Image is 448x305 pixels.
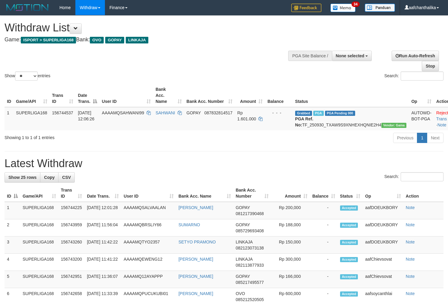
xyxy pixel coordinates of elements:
[84,271,121,288] td: [DATE] 11:36:07
[340,274,358,279] span: Accepted
[50,84,76,107] th: Trans ID: activate to sort column ascending
[293,84,409,107] th: Status
[178,205,213,210] a: [PERSON_NAME]
[236,205,250,210] span: GOPAY
[99,84,153,107] th: User ID: activate to sort column ascending
[236,240,253,244] span: LINKAJA
[403,185,443,202] th: Action
[20,237,58,254] td: SUPERLIGA168
[5,185,20,202] th: ID: activate to sort column descending
[20,202,58,219] td: SUPERLIGA168
[121,202,176,219] td: AAAAMQSALVAALAN
[406,291,415,296] a: Note
[409,84,434,107] th: Op: activate to sort column ascending
[406,205,415,210] a: Note
[178,240,216,244] a: SETYO PRAMONO
[271,237,310,254] td: Rp 150,000
[52,110,73,115] span: 156744537
[340,205,358,211] span: Accepted
[406,240,415,244] a: Note
[58,185,85,202] th: Trans ID: activate to sort column ascending
[84,185,121,202] th: Date Trans.: activate to sort column ascending
[437,122,446,127] a: Note
[90,37,104,43] span: OVO
[20,219,58,237] td: SUPERLIGA168
[178,274,213,279] a: [PERSON_NAME]
[5,219,20,237] td: 2
[5,71,50,81] label: Show entries
[5,132,182,141] div: Showing 1 to 1 of 1 entries
[121,219,176,237] td: AAAAMQBRSLIY66
[265,84,293,107] th: Balance
[21,37,76,43] span: ISPORT > SUPERLIGA168
[58,172,75,183] a: CSV
[84,254,121,271] td: [DATE] 11:41:22
[236,257,253,262] span: LINKAJA
[236,291,245,296] span: OVO
[5,3,50,12] img: MOTION_logo.png
[5,157,443,170] h1: Latest Withdraw
[121,271,176,288] td: AAAAMQ12AYAPPP
[5,84,14,107] th: ID
[267,110,290,116] div: - - -
[235,84,265,107] th: Amount: activate to sort column ascending
[184,84,235,107] th: Bank Acc. Number: activate to sort column ascending
[5,22,293,34] h1: Withdraw List
[384,71,443,81] label: Search:
[393,133,417,143] a: Previous
[237,110,256,121] span: Rp 1.601.000
[126,37,148,43] span: LINKAJA
[271,271,310,288] td: Rp 166,000
[363,185,403,202] th: Op: activate to sort column ascending
[178,222,200,227] a: SUMARNO
[236,280,264,285] span: Copy 085217495577 to clipboard
[338,185,363,202] th: Status: activate to sort column ascending
[406,257,415,262] a: Note
[121,237,176,254] td: AAAAMQTYO2357
[176,185,233,202] th: Bank Acc. Name: activate to sort column ascending
[84,202,121,219] td: [DATE] 12:01:28
[363,271,403,288] td: aafChievsovat
[178,291,213,296] a: [PERSON_NAME]
[236,222,250,227] span: GOPAY
[5,254,20,271] td: 4
[178,257,213,262] a: [PERSON_NAME]
[5,107,14,130] td: 1
[5,271,20,288] td: 5
[156,110,175,115] a: SAHWANI
[5,37,293,43] h4: Game: Bank:
[330,4,356,12] img: Button%20Memo.svg
[40,172,58,183] a: Copy
[340,223,358,228] span: Accepted
[5,237,20,254] td: 3
[62,175,71,180] span: CSV
[310,202,338,219] td: -
[406,222,415,227] a: Note
[15,71,38,81] select: Showentries
[310,237,338,254] td: -
[78,110,95,121] span: [DATE] 12:06:26
[236,274,250,279] span: GOPAY
[20,254,58,271] td: SUPERLIGA168
[14,84,50,107] th: Game/API: activate to sort column ascending
[363,202,403,219] td: aafDOEUKBORY
[233,185,271,202] th: Bank Acc. Number: activate to sort column ascending
[401,71,443,81] input: Search:
[384,172,443,181] label: Search:
[14,107,50,130] td: SUPERLIGA168
[295,116,313,127] b: PGA Ref. No:
[58,219,85,237] td: 156743959
[236,246,264,250] span: Copy 082123073138 to clipboard
[236,228,264,233] span: Copy 085729693408 to clipboard
[422,61,439,71] a: Stop
[5,172,40,183] a: Show 25 rows
[58,271,85,288] td: 156742951
[236,211,264,216] span: Copy 081217390468 to clipboard
[58,254,85,271] td: 156743200
[332,51,372,61] button: None selected
[340,257,358,262] span: Accepted
[84,219,121,237] td: [DATE] 11:56:04
[352,2,360,7] span: 34
[310,254,338,271] td: -
[236,263,264,268] span: Copy 082113877933 to clipboard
